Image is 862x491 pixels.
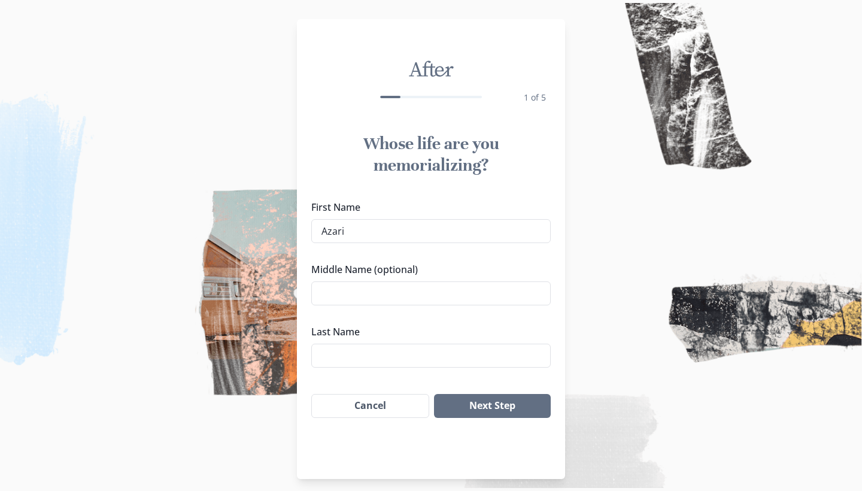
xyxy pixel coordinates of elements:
[434,394,551,418] button: Next Step
[524,92,546,103] span: 1 of 5
[311,325,544,339] label: Last Name
[311,133,551,176] h1: Whose life are you memorializing?
[311,262,544,277] label: Middle Name (optional)
[311,200,544,214] label: First Name
[311,394,429,418] button: Cancel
